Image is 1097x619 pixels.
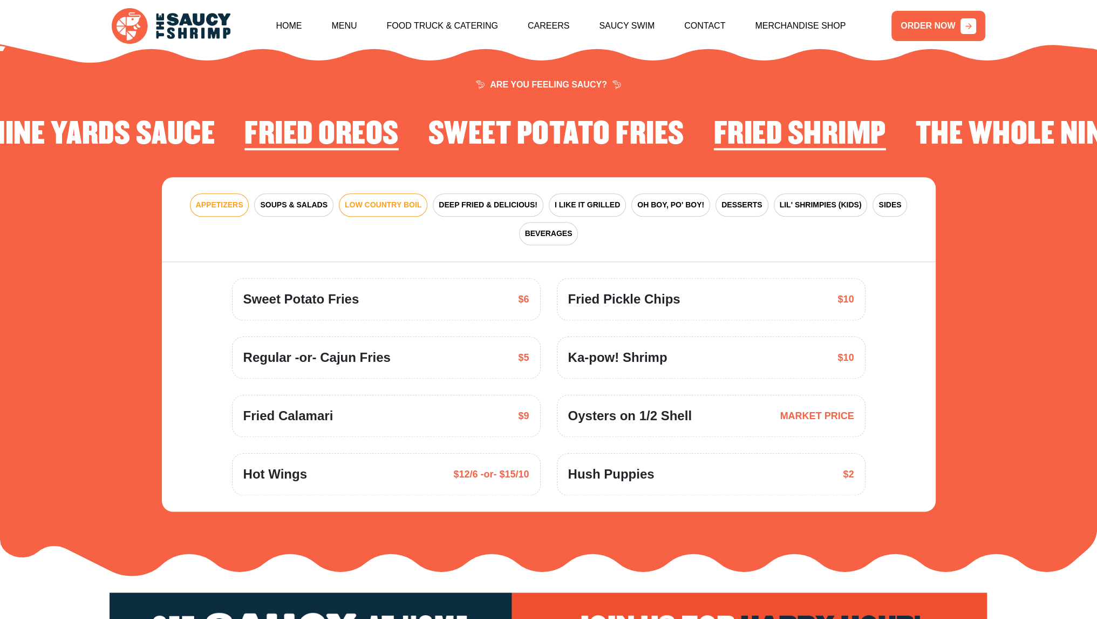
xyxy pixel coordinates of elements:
span: DEEP FRIED & DELICIOUS! [439,199,537,211]
span: Ka-pow! Shrimp [568,348,667,367]
span: $6 [518,292,529,307]
span: Hot Wings [243,465,307,484]
button: SOUPS & SALADS [254,193,333,217]
span: $10 [837,292,854,307]
span: SOUPS & SALADS [260,199,327,211]
span: DESSERTS [721,199,762,211]
span: LOW COUNTRY BOIL [345,199,421,211]
span: Fried Calamari [243,406,333,426]
span: $2 [843,467,854,482]
span: OH BOY, PO' BOY! [637,199,704,211]
span: Fried Pickle Chips [568,290,680,309]
button: I LIKE IT GRILLED [549,193,626,217]
span: LIL' SHRIMPIES (KIDS) [780,199,862,211]
button: DESSERTS [716,193,768,217]
a: Food Truck & Catering [386,3,498,49]
img: logo [112,8,230,44]
span: BEVERAGES [525,228,573,239]
a: Home [276,3,302,49]
span: I LIKE IT GRILLED [555,199,620,211]
a: Careers [528,3,569,49]
a: Menu [331,3,357,49]
span: Regular -or- Cajun Fries [243,348,391,367]
button: SIDES [873,193,907,217]
span: $5 [518,351,529,365]
span: ARE YOU FEELING SAUCY? [476,80,621,89]
h2: Fried Oreos [244,118,399,151]
li: 4 of 4 [428,118,684,156]
a: Contact [684,3,725,49]
h2: Fried Shrimp [714,118,886,151]
span: $12/6 -or- $15/10 [453,467,529,482]
a: ORDER NOW [891,11,985,41]
span: Hush Puppies [568,465,655,484]
button: LOW COUNTRY BOIL [339,193,427,217]
span: MARKET PRICE [780,409,854,423]
li: 1 of 4 [714,118,886,156]
h2: Sweet Potato Fries [428,118,684,151]
button: LIL' SHRIMPIES (KIDS) [774,193,868,217]
span: Sweet Potato Fries [243,290,359,309]
li: 3 of 4 [244,118,399,156]
span: SIDES [878,199,901,211]
span: $10 [837,351,854,365]
button: OH BOY, PO' BOY! [631,193,710,217]
button: DEEP FRIED & DELICIOUS! [433,193,543,217]
span: Oysters on 1/2 Shell [568,406,692,426]
a: Merchandise Shop [755,3,846,49]
button: BEVERAGES [519,222,578,245]
a: Saucy Swim [599,3,655,49]
span: APPETIZERS [196,199,243,211]
button: APPETIZERS [190,193,249,217]
span: $9 [518,409,529,423]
